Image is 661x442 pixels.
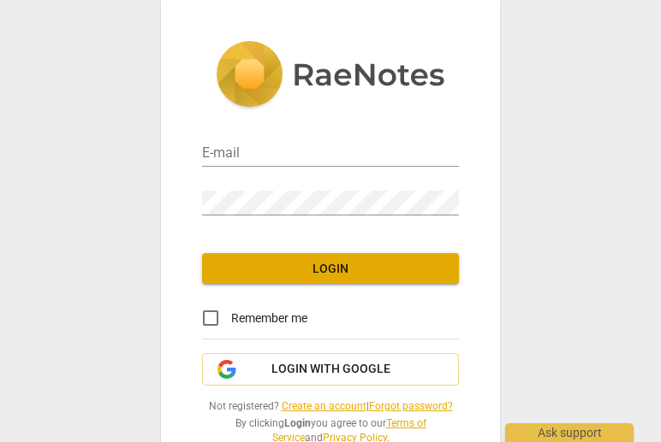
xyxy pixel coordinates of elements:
[216,41,445,111] img: 5ac2273c67554f335776073100b6d88f.svg
[282,400,366,412] a: Create an account
[284,417,311,429] b: Login
[202,253,459,284] button: Login
[231,309,307,327] span: Remember me
[505,423,634,442] div: Ask support
[202,399,459,414] span: Not registered? |
[369,400,453,412] a: Forgot password?
[202,353,459,386] button: Login with Google
[216,261,445,278] span: Login
[271,361,390,378] span: Login with Google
